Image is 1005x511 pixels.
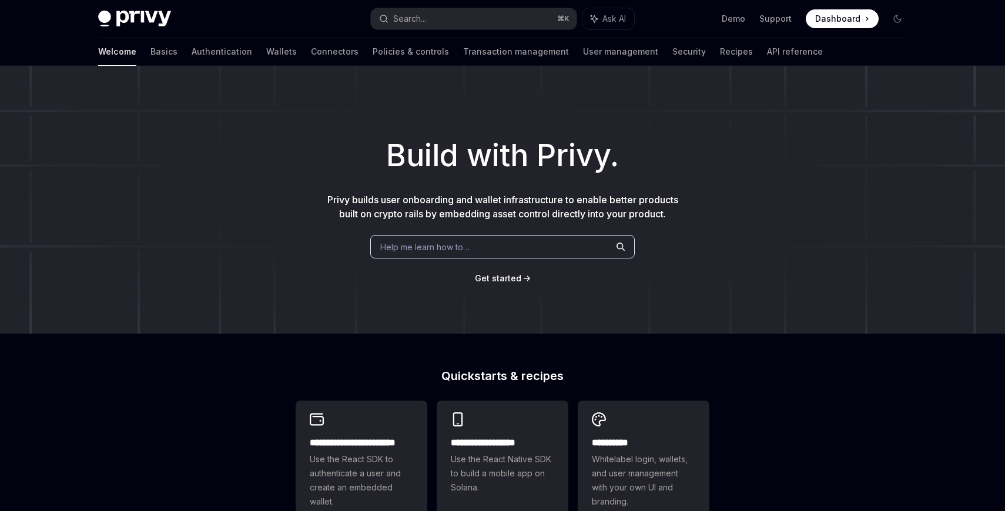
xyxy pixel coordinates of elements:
a: Dashboard [806,9,879,28]
a: Basics [150,38,177,66]
a: Recipes [720,38,753,66]
h1: Build with Privy. [19,133,986,179]
a: User management [583,38,658,66]
a: Security [672,38,706,66]
a: API reference [767,38,823,66]
span: Privy builds user onboarding and wallet infrastructure to enable better products built on crypto ... [327,194,678,220]
a: Transaction management [463,38,569,66]
span: Dashboard [815,13,860,25]
a: Welcome [98,38,136,66]
span: Help me learn how to… [380,241,470,253]
img: dark logo [98,11,171,27]
span: Use the React SDK to authenticate a user and create an embedded wallet. [310,452,413,509]
span: Ask AI [602,13,626,25]
a: Connectors [311,38,359,66]
a: Authentication [192,38,252,66]
span: Whitelabel login, wallets, and user management with your own UI and branding. [592,452,695,509]
a: Support [759,13,792,25]
button: Ask AI [582,8,634,29]
a: Get started [475,273,521,284]
span: ⌘ K [557,14,569,23]
span: Use the React Native SDK to build a mobile app on Solana. [451,452,554,495]
a: Policies & controls [373,38,449,66]
a: Wallets [266,38,297,66]
button: Search...⌘K [371,8,577,29]
h2: Quickstarts & recipes [296,370,709,382]
a: Demo [722,13,745,25]
span: Get started [475,273,521,283]
button: Toggle dark mode [888,9,907,28]
div: Search... [393,12,426,26]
